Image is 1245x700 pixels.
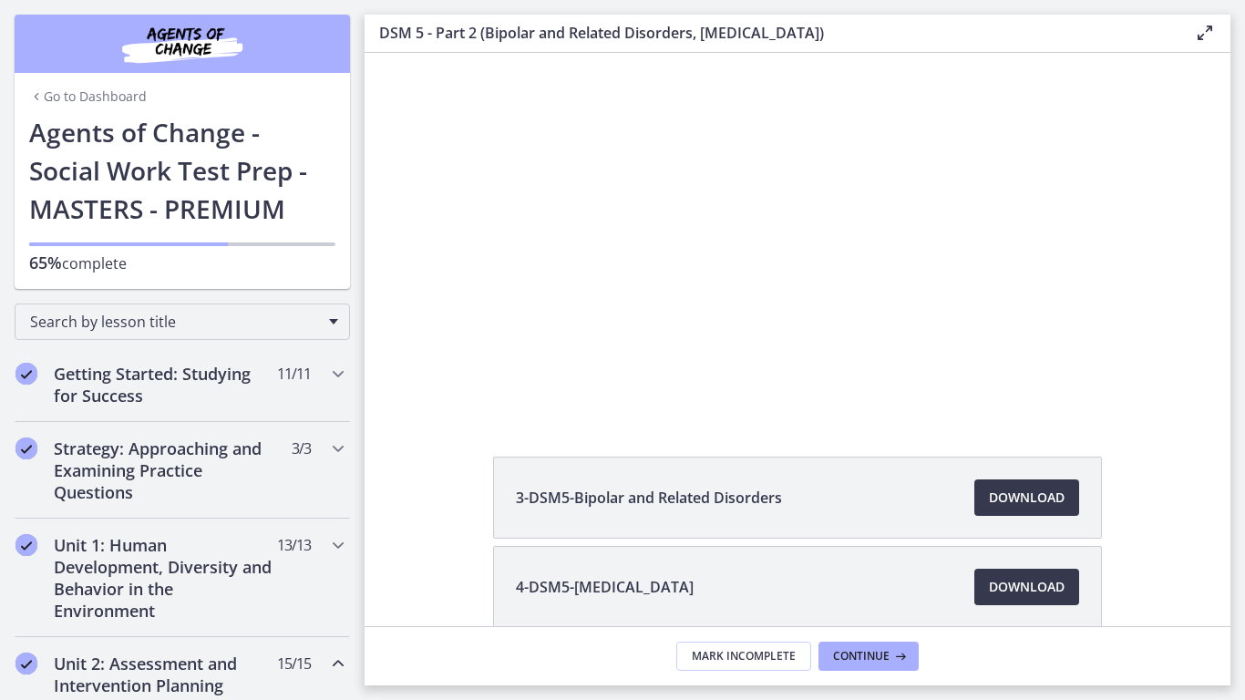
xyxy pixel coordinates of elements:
[833,649,890,664] span: Continue
[516,576,694,598] span: 4-DSM5-[MEDICAL_DATA]
[516,487,782,509] span: 3-DSM5-Bipolar and Related Disorders
[54,437,276,503] h2: Strategy: Approaching and Examining Practice Questions
[277,534,311,556] span: 13 / 13
[54,363,276,407] h2: Getting Started: Studying for Success
[73,22,292,66] img: Agents of Change Social Work Test Prep
[292,437,311,459] span: 3 / 3
[277,653,311,674] span: 15 / 15
[974,479,1079,516] a: Download
[54,653,276,696] h2: Unit 2: Assessment and Intervention Planning
[989,487,1065,509] span: Download
[29,252,62,273] span: 65%
[974,569,1079,605] a: Download
[692,649,796,664] span: Mark Incomplete
[30,312,320,332] span: Search by lesson title
[989,576,1065,598] span: Download
[379,22,1165,44] h3: DSM 5 - Part 2 (Bipolar and Related Disorders, [MEDICAL_DATA])
[54,534,276,622] h2: Unit 1: Human Development, Diversity and Behavior in the Environment
[365,53,1230,415] iframe: Video Lesson
[29,113,335,228] h1: Agents of Change - Social Work Test Prep - MASTERS - PREMIUM
[676,642,811,671] button: Mark Incomplete
[29,87,147,106] a: Go to Dashboard
[15,437,37,459] i: Completed
[15,304,350,340] div: Search by lesson title
[15,363,37,385] i: Completed
[15,534,37,556] i: Completed
[277,363,311,385] span: 11 / 11
[29,252,335,274] p: complete
[15,653,37,674] i: Completed
[818,642,919,671] button: Continue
